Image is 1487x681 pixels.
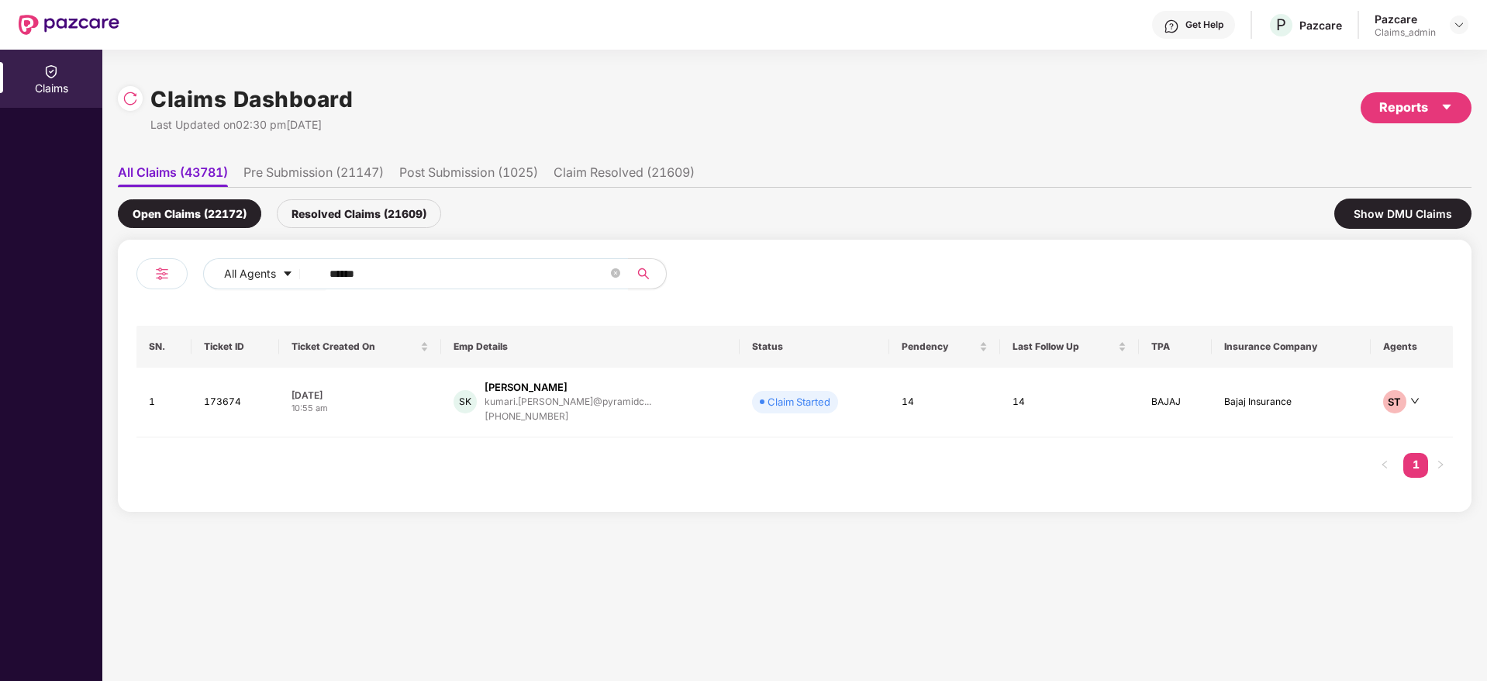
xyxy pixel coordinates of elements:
[118,164,228,187] li: All Claims (43781)
[292,389,428,402] div: [DATE]
[277,199,441,228] div: Resolved Claims (21609)
[1383,390,1406,413] div: ST
[1212,326,1370,368] th: Insurance Company
[399,164,538,187] li: Post Submission (1025)
[150,82,353,116] h1: Claims Dashboard
[740,326,888,368] th: Status
[611,268,620,278] span: close-circle
[191,368,279,437] td: 173674
[1372,453,1397,478] button: left
[1375,26,1436,39] div: Claims_admin
[1299,18,1342,33] div: Pazcare
[191,326,279,368] th: Ticket ID
[153,264,171,283] img: svg+xml;base64,PHN2ZyB4bWxucz0iaHR0cDovL3d3dy53My5vcmcvMjAwMC9zdmciIHdpZHRoPSIyNCIgaGVpZ2h0PSIyNC...
[1212,368,1370,437] td: Bajaj Insurance
[889,326,1001,368] th: Pendency
[1453,19,1465,31] img: svg+xml;base64,PHN2ZyBpZD0iRHJvcGRvd24tMzJ4MzIiIHhtbG5zPSJodHRwOi8vd3d3LnczLm9yZy8yMDAwL3N2ZyIgd2...
[1372,453,1397,478] li: Previous Page
[118,199,261,228] div: Open Claims (22172)
[203,258,326,289] button: All Agentscaret-down
[136,368,191,437] td: 1
[1013,340,1115,353] span: Last Follow Up
[1000,326,1139,368] th: Last Follow Up
[150,116,353,133] div: Last Updated on 02:30 pm[DATE]
[1276,16,1286,34] span: P
[1164,19,1179,34] img: svg+xml;base64,PHN2ZyBpZD0iSGVscC0zMngzMiIgeG1sbnM9Imh0dHA6Ly93d3cudzMub3JnLzIwMDAvc3ZnIiB3aWR0aD...
[441,326,740,368] th: Emp Details
[902,340,977,353] span: Pendency
[292,402,428,415] div: 10:55 am
[243,164,384,187] li: Pre Submission (21147)
[1403,453,1428,478] li: 1
[1428,453,1453,478] li: Next Page
[1436,460,1445,469] span: right
[1380,460,1389,469] span: left
[454,390,477,413] div: SK
[43,64,59,79] img: svg+xml;base64,PHN2ZyBpZD0iQ2xhaW0iIHhtbG5zPSJodHRwOi8vd3d3LnczLm9yZy8yMDAwL3N2ZyIgd2lkdGg9IjIwIi...
[224,265,276,282] span: All Agents
[282,268,293,281] span: caret-down
[485,380,568,395] div: [PERSON_NAME]
[1428,453,1453,478] button: right
[1379,98,1453,117] div: Reports
[1403,453,1428,476] a: 1
[628,258,667,289] button: search
[554,164,695,187] li: Claim Resolved (21609)
[1410,396,1420,406] span: down
[485,396,651,406] div: kumari.[PERSON_NAME]@pyramidc...
[768,394,830,410] div: Claim Started
[628,268,658,280] span: search
[292,340,416,353] span: Ticket Created On
[485,410,651,424] div: [PHONE_NUMBER]
[1139,326,1212,368] th: TPA
[136,326,191,368] th: SN.
[122,91,138,106] img: svg+xml;base64,PHN2ZyBpZD0iUmVsb2FkLTMyeDMyIiB4bWxucz0iaHR0cDovL3d3dy53My5vcmcvMjAwMC9zdmciIHdpZH...
[1371,326,1453,368] th: Agents
[1000,368,1139,437] td: 14
[1139,368,1212,437] td: BAJAJ
[279,326,440,368] th: Ticket Created On
[1440,101,1453,113] span: caret-down
[1375,12,1436,26] div: Pazcare
[19,15,119,35] img: New Pazcare Logo
[889,368,1001,437] td: 14
[1185,19,1223,31] div: Get Help
[1334,199,1471,229] div: Show DMU Claims
[611,267,620,282] span: close-circle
